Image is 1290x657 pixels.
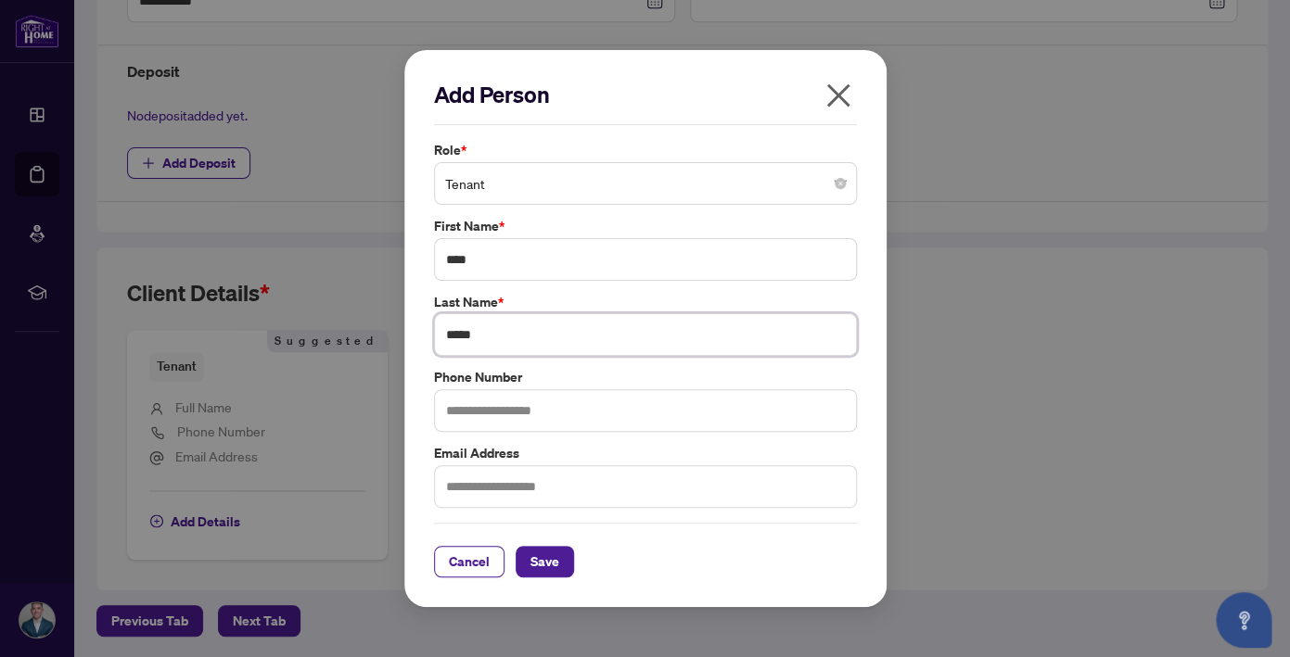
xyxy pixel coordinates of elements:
[434,216,857,236] label: First Name
[449,547,490,576] span: Cancel
[434,292,857,312] label: Last Name
[1216,592,1271,648] button: Open asap
[434,140,857,160] label: Role
[516,546,574,577] button: Save
[434,80,857,109] h2: Add Person
[445,166,846,201] span: Tenant
[434,443,857,463] label: Email Address
[530,547,559,576] span: Save
[434,546,505,577] button: Cancel
[835,178,846,189] span: close-circle
[824,81,853,110] span: close
[434,367,857,387] label: Phone Number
